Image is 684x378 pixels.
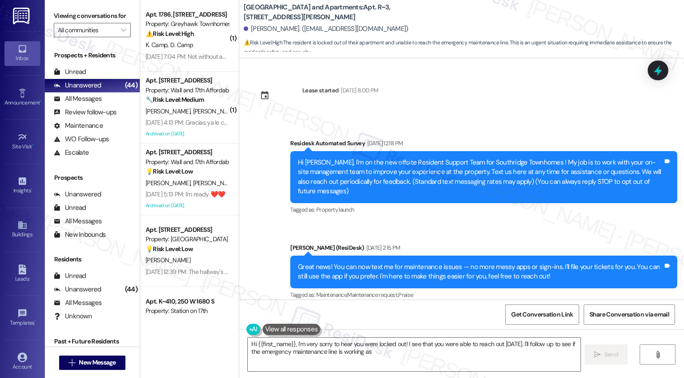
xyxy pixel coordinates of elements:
a: Buildings [4,217,40,242]
a: Inbox [4,41,40,65]
div: Great news! You can now text me for maintenance issues — no more messy apps or sign-ins. I'll fil... [298,262,663,282]
div: Prospects [45,173,140,182]
div: [DATE] 4:13 PM: Gracias ya le comunique a [GEOGRAPHIC_DATA] que fue en otro lugar que me chocaron... [146,118,566,126]
div: WO Follow-ups [54,135,109,144]
div: New Inbounds [54,230,106,239]
span: • [40,98,41,104]
div: Apt. K~410, 250 W 1680 S [146,297,228,306]
span: Share Conversation via email [589,310,669,319]
span: • [31,186,32,192]
span: • [32,142,34,148]
span: Maintenance , [316,291,347,299]
span: New Message [79,358,116,367]
button: Send [585,344,628,365]
div: (44) [123,78,140,92]
div: [PERSON_NAME]. ([EMAIL_ADDRESS][DOMAIN_NAME]) [244,24,409,34]
a: Site Visit • [4,130,40,154]
i:  [69,359,75,366]
i:  [121,26,126,34]
div: Hi [PERSON_NAME], I'm on the new offsite Resident Support Team for Southridge Townhomes ! My job ... [298,158,663,196]
span: Get Conversation Link [511,310,573,319]
a: Account [4,350,40,374]
div: Property: Greyhawk Townhomes [146,19,228,29]
span: Property launch [316,206,354,213]
div: Property: Wall and 17th Affordable [146,157,228,167]
div: [PERSON_NAME] (ResiDesk) [290,243,677,256]
div: [DATE] 5:13 PM: I'm ready ❤️❤️ [146,190,225,198]
span: Send [604,350,618,359]
label: Viewing conversations for [54,9,131,23]
span: [PERSON_NAME] [146,256,190,264]
div: Lease started [302,86,339,95]
div: Apt. [STREET_ADDRESS] [146,76,228,85]
div: Property: Station on 17th [146,306,228,316]
div: Unread [54,67,86,77]
div: (44) [123,282,140,296]
span: K. Camp [146,41,170,49]
span: D. Camp [170,41,193,49]
div: Property: Wall and 17th Affordable [146,86,228,95]
div: Unanswered [54,190,101,199]
div: Archived on [DATE] [145,200,229,211]
span: Praise [398,291,413,299]
div: [DATE] 2:15 PM [364,243,400,252]
div: All Messages [54,298,102,308]
div: Tagged as: [290,288,677,301]
a: Insights • [4,174,40,198]
span: [PERSON_NAME] [146,107,193,115]
strong: ⚠️ Risk Level: High [146,30,194,38]
div: Tagged as: [290,203,677,216]
strong: ⚠️ Risk Level: High [244,39,282,46]
span: Maintenance request , [347,291,398,299]
span: [PERSON_NAME] [193,179,237,187]
div: Apt. 1786, [STREET_ADDRESS] [146,10,228,19]
img: ResiDesk Logo [13,8,31,24]
div: Property: [GEOGRAPHIC_DATA] [146,235,228,244]
span: • [34,318,36,325]
span: [PERSON_NAME] [146,179,193,187]
div: Apt. [STREET_ADDRESS] [146,148,228,157]
a: Templates • [4,306,40,330]
textarea: Hi {{first_name}}, I'm very sorry to hear you were locked out! I see that you were able to reach ... [248,338,581,371]
div: Escalate [54,148,89,157]
div: Unanswered [54,81,101,90]
div: Residesk Automated Survey [290,139,677,151]
div: Unread [54,203,86,213]
div: [DATE] 7:04 PM: Not without advance notice as I will need to secure my pets and my husband is a n... [146,52,647,61]
span: [PERSON_NAME] B [193,107,242,115]
span: : The resident is locked out of their apartment and unable to reach the emergency maintenance lin... [244,38,684,57]
div: Apt. [STREET_ADDRESS] [146,225,228,235]
strong: 💡 Risk Level: Low [146,245,193,253]
div: Unknown [54,312,92,321]
button: Share Conversation via email [584,304,675,325]
div: [DATE] 8:00 PM [339,86,378,95]
strong: 💡 Risk Level: Low [146,167,193,175]
div: Maintenance [54,121,103,130]
div: Unanswered [54,285,101,294]
i:  [654,351,661,358]
div: Unread [54,271,86,281]
strong: 🔧 Risk Level: Medium [146,96,204,104]
div: Archived on [DATE] [145,128,229,139]
a: Leads [4,262,40,286]
b: [GEOGRAPHIC_DATA] and Apartments: Apt. R~3, [STREET_ADDRESS][PERSON_NAME] [244,3,423,22]
div: Residents [45,255,140,264]
input: All communities [58,23,116,37]
button: New Message [59,356,125,370]
div: Past + Future Residents [45,337,140,346]
div: All Messages [54,94,102,104]
div: Prospects + Residents [45,51,140,60]
i:  [594,351,601,358]
div: Review follow-ups [54,108,116,117]
button: Get Conversation Link [505,304,579,325]
div: [DATE] 12:18 PM [365,139,403,148]
div: All Messages [54,217,102,226]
